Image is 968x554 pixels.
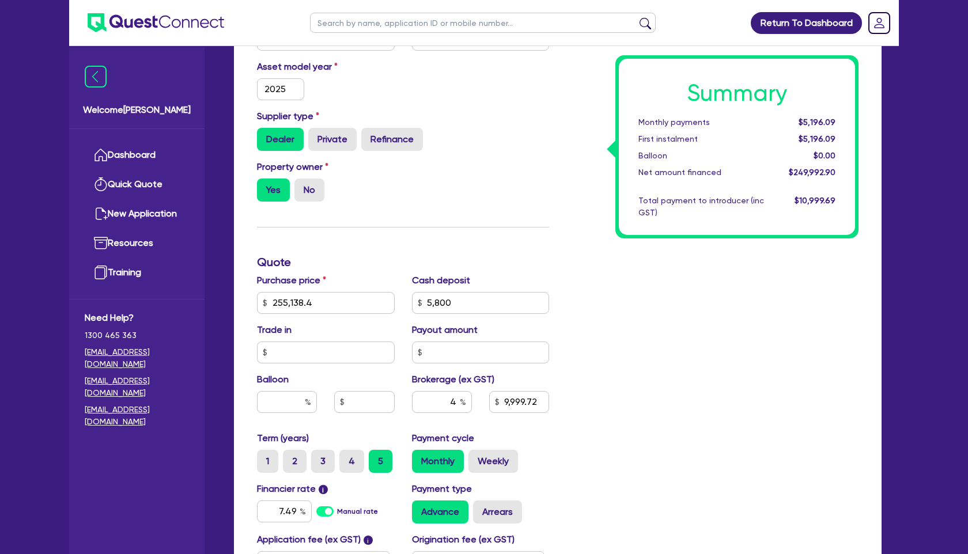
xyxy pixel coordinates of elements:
[412,323,478,337] label: Payout amount
[799,117,835,127] span: $5,196.09
[412,500,468,523] label: Advance
[85,375,189,399] a: [EMAIL_ADDRESS][DOMAIN_NAME]
[85,229,189,258] a: Resources
[814,151,835,160] span: $0.00
[294,179,324,202] label: No
[94,236,108,250] img: resources
[789,168,835,177] span: $249,992.90
[85,141,189,170] a: Dashboard
[799,134,835,143] span: $5,196.09
[257,533,361,547] label: Application fee (ex GST)
[257,255,549,269] h3: Quote
[85,258,189,287] a: Training
[257,109,319,123] label: Supplier type
[257,274,326,287] label: Purchase price
[864,8,894,38] a: Dropdown toggle
[361,128,423,151] label: Refinance
[83,103,191,117] span: Welcome [PERSON_NAME]
[630,150,773,162] div: Balloon
[412,431,474,445] label: Payment cycle
[248,60,403,74] label: Asset model year
[257,450,278,473] label: 1
[795,196,835,205] span: $10,999.69
[638,79,835,107] h1: Summary
[85,199,189,229] a: New Application
[412,450,464,473] label: Monthly
[308,128,357,151] label: Private
[630,166,773,179] div: Net amount financed
[473,500,522,523] label: Arrears
[319,485,328,494] span: i
[412,274,470,287] label: Cash deposit
[412,533,515,547] label: Origination fee (ex GST)
[630,195,773,219] div: Total payment to introducer (inc GST)
[257,179,290,202] label: Yes
[85,170,189,199] a: Quick Quote
[412,482,472,496] label: Payment type
[88,13,224,32] img: quest-connect-logo-blue
[751,12,862,34] a: Return To Dashboard
[94,265,108,279] img: training
[257,160,328,174] label: Property owner
[85,404,189,428] a: [EMAIL_ADDRESS][DOMAIN_NAME]
[257,373,289,386] label: Balloon
[630,116,773,128] div: Monthly payments
[283,450,307,473] label: 2
[85,311,189,325] span: Need Help?
[257,323,292,337] label: Trade in
[468,450,518,473] label: Weekly
[257,482,328,496] label: Financier rate
[257,128,304,151] label: Dealer
[311,450,335,473] label: 3
[310,13,656,33] input: Search by name, application ID or mobile number...
[257,431,309,445] label: Term (years)
[94,177,108,191] img: quick-quote
[412,373,494,386] label: Brokerage (ex GST)
[85,329,189,341] span: 1300 465 363
[630,133,773,145] div: First instalment
[364,536,373,545] span: i
[85,66,107,88] img: icon-menu-close
[94,207,108,221] img: new-application
[339,450,364,473] label: 4
[337,506,378,517] label: Manual rate
[369,450,392,473] label: 5
[85,346,189,370] a: [EMAIL_ADDRESS][DOMAIN_NAME]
